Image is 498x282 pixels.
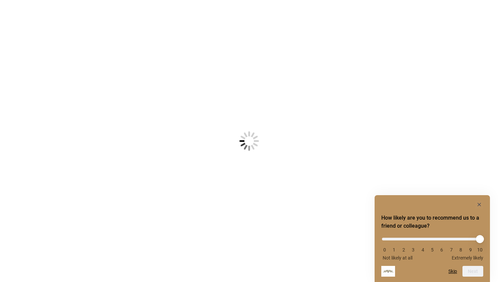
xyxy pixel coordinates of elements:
li: 3 [410,247,417,252]
div: How likely are you to recommend us to a friend or colleague? Select an option from 0 to 10, with ... [381,201,483,277]
li: 4 [420,247,426,252]
li: 0 [381,247,388,252]
li: 7 [448,247,455,252]
button: Next question [462,266,483,277]
img: Loading [206,98,292,184]
span: Not likely at all [383,255,412,261]
button: Skip [448,269,457,274]
span: Extremely likely [452,255,483,261]
button: Hide survey [475,201,483,209]
h2: How likely are you to recommend us to a friend or colleague? Select an option from 0 to 10, with ... [381,214,483,230]
li: 8 [457,247,464,252]
li: 5 [429,247,436,252]
li: 6 [438,247,445,252]
li: 2 [400,247,407,252]
li: 9 [467,247,474,252]
li: 1 [391,247,397,252]
div: How likely are you to recommend us to a friend or colleague? Select an option from 0 to 10, with ... [381,233,483,261]
li: 10 [477,247,483,252]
